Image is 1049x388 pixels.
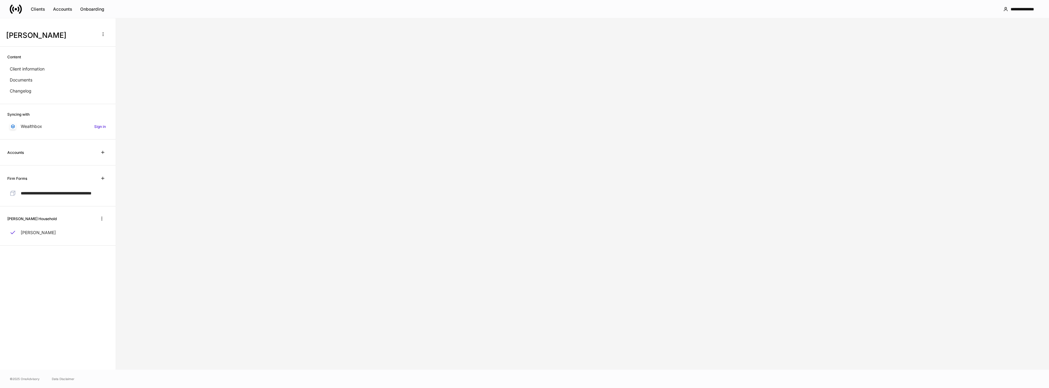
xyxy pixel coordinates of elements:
[10,66,45,72] p: Client information
[6,31,94,40] h3: [PERSON_NAME]
[27,4,49,14] button: Clients
[7,54,21,60] h6: Content
[52,376,74,381] a: Data Disclaimer
[31,7,45,11] div: Clients
[53,7,72,11] div: Accounts
[21,230,56,236] p: [PERSON_NAME]
[21,123,42,129] p: Wealthbox
[7,74,108,85] a: Documents
[7,121,108,132] a: WealthboxSign in
[7,227,108,238] a: [PERSON_NAME]
[7,150,24,155] h6: Accounts
[10,376,40,381] span: © 2025 OneAdvisory
[76,4,108,14] button: Onboarding
[7,111,30,117] h6: Syncing with
[7,85,108,96] a: Changelog
[7,216,57,222] h6: [PERSON_NAME] Household
[7,63,108,74] a: Client information
[49,4,76,14] button: Accounts
[94,124,106,129] h6: Sign in
[10,88,31,94] p: Changelog
[10,77,32,83] p: Documents
[7,176,27,181] h6: Firm Forms
[80,7,104,11] div: Onboarding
